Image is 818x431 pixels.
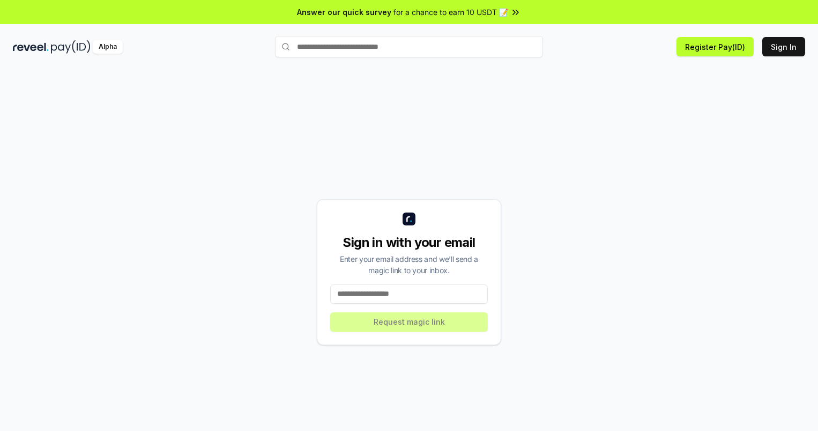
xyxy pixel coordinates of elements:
button: Register Pay(ID) [676,37,754,56]
div: Sign in with your email [330,234,488,251]
div: Enter your email address and we’ll send a magic link to your inbox. [330,253,488,276]
span: for a chance to earn 10 USDT 📝 [393,6,508,18]
img: logo_small [403,213,415,225]
img: pay_id [51,40,91,54]
div: Alpha [93,40,123,54]
img: reveel_dark [13,40,49,54]
button: Sign In [762,37,805,56]
span: Answer our quick survey [297,6,391,18]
